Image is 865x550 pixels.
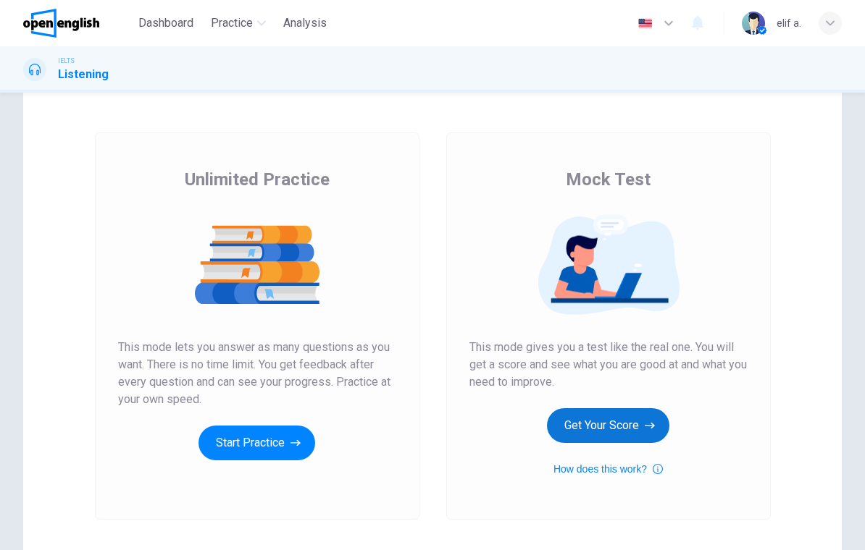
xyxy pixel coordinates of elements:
button: How does this work? [553,460,663,478]
span: Mock Test [566,168,651,191]
a: OpenEnglish logo [23,9,133,38]
span: This mode lets you answer as many questions as you want. There is no time limit. You get feedback... [118,339,396,408]
span: This mode gives you a test like the real one. You will get a score and see what you are good at a... [469,339,748,391]
span: IELTS [58,56,75,66]
span: Unlimited Practice [185,168,330,191]
h1: Listening [58,66,109,83]
button: Dashboard [133,10,199,36]
img: Profile picture [742,12,765,35]
div: elif a. [777,14,801,32]
span: Dashboard [138,14,193,32]
img: OpenEnglish logo [23,9,99,38]
button: Analysis [277,10,333,36]
span: Analysis [283,14,327,32]
button: Practice [205,10,272,36]
img: en [636,18,654,29]
button: Get Your Score [547,408,669,443]
span: Practice [211,14,253,32]
button: Start Practice [199,426,315,460]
